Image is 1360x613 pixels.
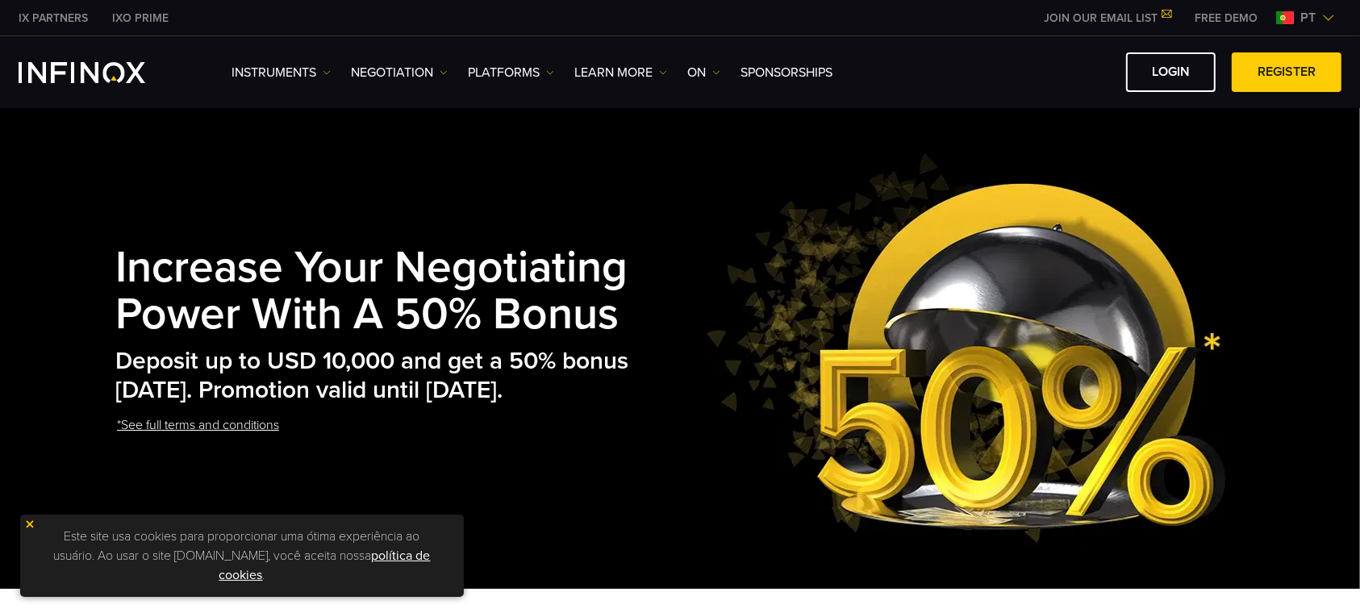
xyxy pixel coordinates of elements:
[6,10,100,27] a: INFINOX
[1044,11,1158,25] font: JOIN OUR EMAIL LIST
[1032,11,1183,25] a: JOIN OUR EMAIL LIST
[19,62,183,83] a: INFINOX Logo
[1195,11,1258,25] font: FREE DEMO
[1183,10,1270,27] a: INFINOX MENU
[687,65,706,81] font: ON
[687,63,720,82] a: ON
[574,63,667,82] a: Learn more
[232,63,331,82] a: Instruments
[115,241,628,341] font: Increase your negotiating power with a 50% bonus
[28,523,456,589] p: Este site usa cookies para proporcionar uma ótima experiência ao usuário. Ao usar o site [DOMAIN_...
[19,11,88,25] font: IX PARTNERS
[24,519,35,530] img: yellow close icon
[115,346,628,406] font: Deposit up to USD 10,000 and get a 50% bonus [DATE]. Promotion valid until [DATE].
[117,417,279,433] font: *See full terms and conditions
[1258,64,1316,80] font: Register
[1300,10,1316,26] font: PT
[1232,52,1341,92] a: Register
[574,65,653,81] font: Learn more
[740,65,832,81] font: Sponsorships
[351,63,448,82] a: NEGOTIATION
[1126,52,1216,92] a: Login
[232,65,316,81] font: Instruments
[740,63,832,82] a: Sponsorships
[100,10,181,27] a: INFINOX
[1152,64,1190,80] font: Login
[115,406,281,445] a: *See full terms and conditions
[112,11,169,25] font: IXO PRIME
[468,63,554,82] a: PLATFORMS
[351,65,433,81] font: NEGOTIATION
[468,65,540,81] font: PLATFORMS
